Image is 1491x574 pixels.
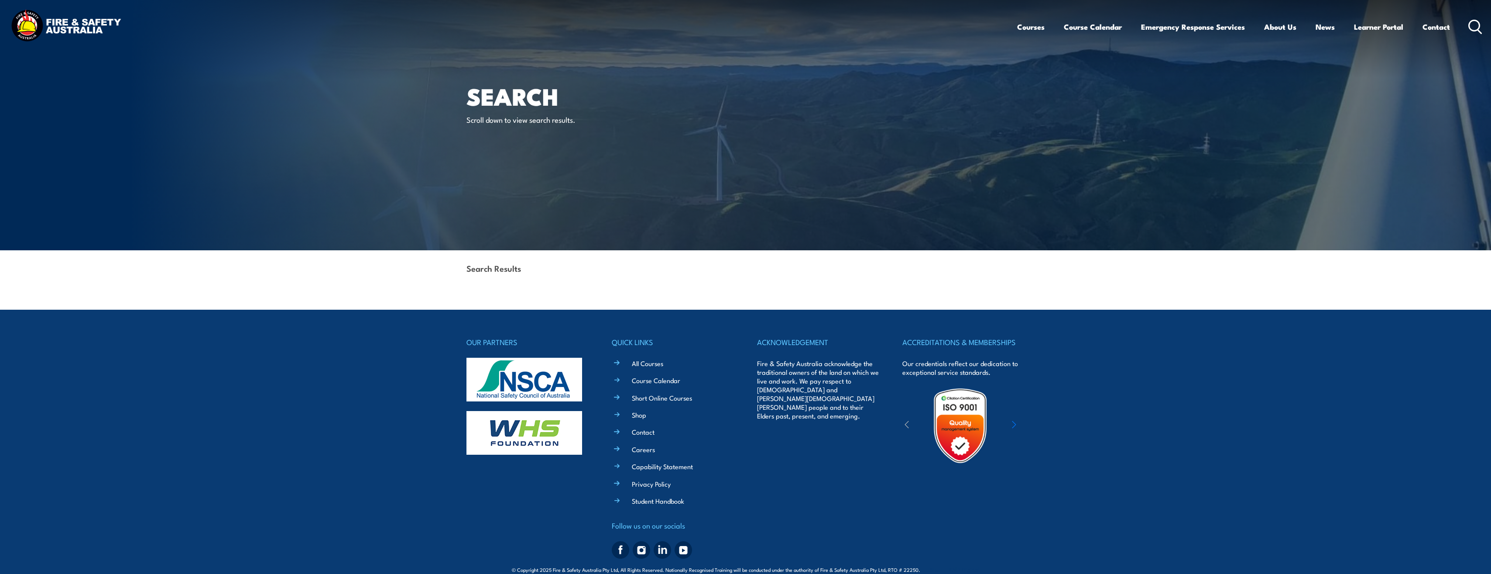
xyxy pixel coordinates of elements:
a: Student Handbook [632,496,684,505]
h4: Follow us on our socials [612,519,734,532]
img: Untitled design (19) [922,387,998,464]
a: Careers [632,445,655,454]
a: KND Digital [949,565,979,574]
h1: Search [466,86,682,106]
strong: Search Results [466,262,521,274]
a: Course Calendar [1064,15,1122,38]
a: Course Calendar [632,376,680,385]
h4: ACCREDITATIONS & MEMBERSHIPS [902,336,1025,348]
a: Emergency Response Services [1141,15,1245,38]
h4: QUICK LINKS [612,336,734,348]
img: nsca-logo-footer [466,358,582,401]
a: News [1316,15,1335,38]
span: © Copyright 2025 Fire & Safety Australia Pty Ltd, All Rights Reserved. Nationally Recognised Trai... [512,565,979,574]
p: Our credentials reflect our dedication to exceptional service standards. [902,359,1025,377]
a: All Courses [632,359,663,368]
p: Scroll down to view search results. [466,114,626,124]
a: Contact [632,427,655,436]
a: Short Online Courses [632,393,692,402]
a: Courses [1017,15,1045,38]
h4: ACKNOWLEDGEMENT [757,336,879,348]
p: Fire & Safety Australia acknowledge the traditional owners of the land on which we live and work.... [757,359,879,420]
img: whs-logo-footer [466,411,582,455]
img: ewpa-logo [999,411,1075,441]
span: Site: [930,566,979,573]
a: Contact [1422,15,1450,38]
a: Shop [632,410,646,419]
h4: OUR PARTNERS [466,336,589,348]
a: About Us [1264,15,1296,38]
a: Capability Statement [632,462,693,471]
a: Learner Portal [1354,15,1403,38]
a: Privacy Policy [632,479,671,488]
